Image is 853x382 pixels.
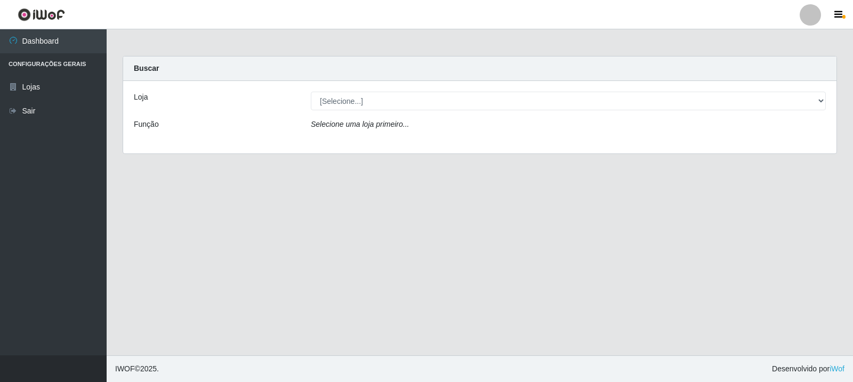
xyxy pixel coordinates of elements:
[134,119,159,130] label: Função
[134,92,148,103] label: Loja
[311,120,409,128] i: Selecione uma loja primeiro...
[115,363,159,375] span: © 2025 .
[830,364,844,373] a: iWof
[772,363,844,375] span: Desenvolvido por
[18,8,65,21] img: CoreUI Logo
[134,64,159,72] strong: Buscar
[115,364,135,373] span: IWOF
